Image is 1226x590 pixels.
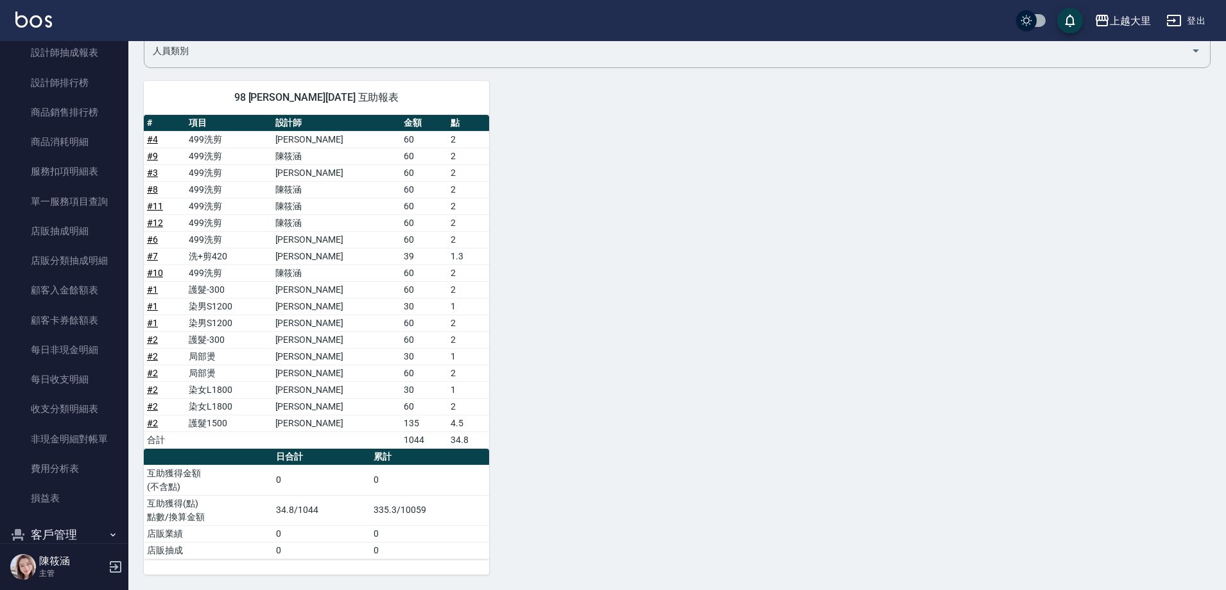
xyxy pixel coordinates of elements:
td: 30 [401,298,447,315]
td: 34.8/1044 [273,495,370,525]
td: 0 [370,525,489,542]
td: 2 [447,131,489,148]
a: #8 [147,184,158,195]
a: 每日收支明細 [5,365,123,394]
td: 0 [370,465,489,495]
td: 34.8 [447,431,489,448]
a: #2 [147,401,158,412]
a: #4 [147,134,158,144]
td: 互助獲得(點) 點數/換算金額 [144,495,273,525]
td: 互助獲得金額 (不含點) [144,465,273,495]
td: 60 [401,148,447,164]
td: 2 [447,181,489,198]
input: 人員名稱 [150,40,1186,62]
td: 2 [447,231,489,248]
td: [PERSON_NAME] [272,398,401,415]
td: 2 [447,214,489,231]
a: 商品銷售排行榜 [5,98,123,127]
a: #6 [147,234,158,245]
div: 上越大里 [1110,13,1151,29]
td: 39 [401,248,447,265]
td: 1 [447,381,489,398]
a: #2 [147,418,158,428]
td: 60 [401,231,447,248]
td: 60 [401,164,447,181]
th: # [144,115,186,132]
td: 洗+剪420 [186,248,272,265]
a: #2 [147,334,158,345]
td: 60 [401,214,447,231]
td: 護髮-300 [186,281,272,298]
td: 2 [447,331,489,348]
td: 2 [447,198,489,214]
td: 陳筱涵 [272,181,401,198]
td: 染女L1800 [186,381,272,398]
td: 2 [447,164,489,181]
td: 499洗剪 [186,198,272,214]
td: 60 [401,398,447,415]
a: 店販抽成明細 [5,216,123,246]
td: 護髮1500 [186,415,272,431]
a: 收支分類明細表 [5,394,123,424]
a: 費用分析表 [5,454,123,483]
a: #9 [147,151,158,161]
td: 499洗剪 [186,131,272,148]
td: 499洗剪 [186,181,272,198]
td: 60 [401,281,447,298]
a: #1 [147,318,158,328]
td: [PERSON_NAME] [272,164,401,181]
td: 陳筱涵 [272,198,401,214]
td: 4.5 [447,415,489,431]
a: 服務扣項明細表 [5,157,123,186]
a: #1 [147,284,158,295]
td: 店販業績 [144,525,273,542]
td: 60 [401,181,447,198]
a: 單一服務項目查詢 [5,187,123,216]
td: [PERSON_NAME] [272,415,401,431]
a: 每日非現金明細 [5,335,123,365]
td: 1 [447,298,489,315]
th: 設計師 [272,115,401,132]
a: 非現金明細對帳單 [5,424,123,454]
td: 陳筱涵 [272,148,401,164]
h5: 陳筱涵 [39,555,105,568]
a: #10 [147,268,163,278]
th: 日合計 [273,449,370,465]
td: 2 [447,281,489,298]
td: 染女L1800 [186,398,272,415]
td: [PERSON_NAME] [272,298,401,315]
td: 0 [273,525,370,542]
td: [PERSON_NAME] [272,365,401,381]
td: 陳筱涵 [272,214,401,231]
td: 1044 [401,431,447,448]
button: save [1057,8,1083,33]
button: 上越大里 [1089,8,1156,34]
td: [PERSON_NAME] [272,315,401,331]
td: [PERSON_NAME] [272,348,401,365]
td: 499洗剪 [186,214,272,231]
td: 0 [273,542,370,559]
td: 60 [401,265,447,281]
td: 2 [447,398,489,415]
td: 局部燙 [186,348,272,365]
td: 499洗剪 [186,164,272,181]
td: 60 [401,198,447,214]
td: 499洗剪 [186,148,272,164]
td: 0 [370,542,489,559]
td: 60 [401,331,447,348]
td: 30 [401,348,447,365]
td: 護髮-300 [186,331,272,348]
td: 0 [273,465,370,495]
td: 499洗剪 [186,265,272,281]
td: 30 [401,381,447,398]
td: 2 [447,265,489,281]
a: 店販分類抽成明細 [5,246,123,275]
a: #1 [147,301,158,311]
td: 2 [447,365,489,381]
p: 主管 [39,568,105,579]
td: [PERSON_NAME] [272,381,401,398]
td: 陳筱涵 [272,265,401,281]
td: 2 [447,148,489,164]
th: 點 [447,115,489,132]
td: 135 [401,415,447,431]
